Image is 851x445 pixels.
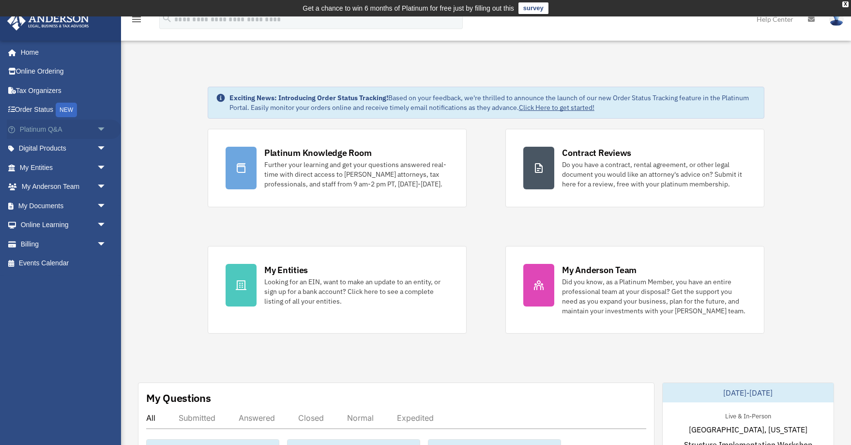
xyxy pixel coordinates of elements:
[7,139,121,158] a: Digital Productsarrow_drop_down
[97,120,116,139] span: arrow_drop_down
[7,177,121,197] a: My Anderson Teamarrow_drop_down
[7,254,121,273] a: Events Calendar
[239,413,275,423] div: Answered
[519,103,594,112] a: Click Here to get started!
[505,129,764,207] a: Contract Reviews Do you have a contract, rental agreement, or other legal document you would like...
[179,413,215,423] div: Submitted
[717,410,779,420] div: Live & In-Person
[131,17,142,25] a: menu
[7,43,116,62] a: Home
[829,12,844,26] img: User Pic
[7,196,121,215] a: My Documentsarrow_drop_down
[347,413,374,423] div: Normal
[7,100,121,120] a: Order StatusNEW
[229,93,388,102] strong: Exciting News: Introducing Order Status Tracking!
[208,246,467,334] a: My Entities Looking for an EIN, want to make an update to an entity, or sign up for a bank accoun...
[7,158,121,177] a: My Entitiesarrow_drop_down
[663,383,834,402] div: [DATE]-[DATE]
[842,1,849,7] div: close
[397,413,434,423] div: Expedited
[689,424,807,435] span: [GEOGRAPHIC_DATA], [US_STATE]
[298,413,324,423] div: Closed
[518,2,548,14] a: survey
[146,391,211,405] div: My Questions
[7,120,121,139] a: Platinum Q&Aarrow_drop_down
[97,177,116,197] span: arrow_drop_down
[264,160,449,189] div: Further your learning and get your questions answered real-time with direct access to [PERSON_NAM...
[97,215,116,235] span: arrow_drop_down
[303,2,514,14] div: Get a chance to win 6 months of Platinum for free just by filling out this
[208,129,467,207] a: Platinum Knowledge Room Further your learning and get your questions answered real-time with dire...
[131,14,142,25] i: menu
[264,277,449,306] div: Looking for an EIN, want to make an update to an entity, or sign up for a bank account? Click her...
[7,81,121,100] a: Tax Organizers
[97,234,116,254] span: arrow_drop_down
[562,160,746,189] div: Do you have a contract, rental agreement, or other legal document you would like an attorney's ad...
[562,147,631,159] div: Contract Reviews
[97,158,116,178] span: arrow_drop_down
[146,413,155,423] div: All
[162,13,172,24] i: search
[56,103,77,117] div: NEW
[264,264,308,276] div: My Entities
[97,196,116,216] span: arrow_drop_down
[229,93,756,112] div: Based on your feedback, we're thrilled to announce the launch of our new Order Status Tracking fe...
[505,246,764,334] a: My Anderson Team Did you know, as a Platinum Member, you have an entire professional team at your...
[562,264,637,276] div: My Anderson Team
[7,62,121,81] a: Online Ordering
[4,12,92,31] img: Anderson Advisors Platinum Portal
[7,215,121,235] a: Online Learningarrow_drop_down
[7,234,121,254] a: Billingarrow_drop_down
[264,147,372,159] div: Platinum Knowledge Room
[562,277,746,316] div: Did you know, as a Platinum Member, you have an entire professional team at your disposal? Get th...
[97,139,116,159] span: arrow_drop_down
